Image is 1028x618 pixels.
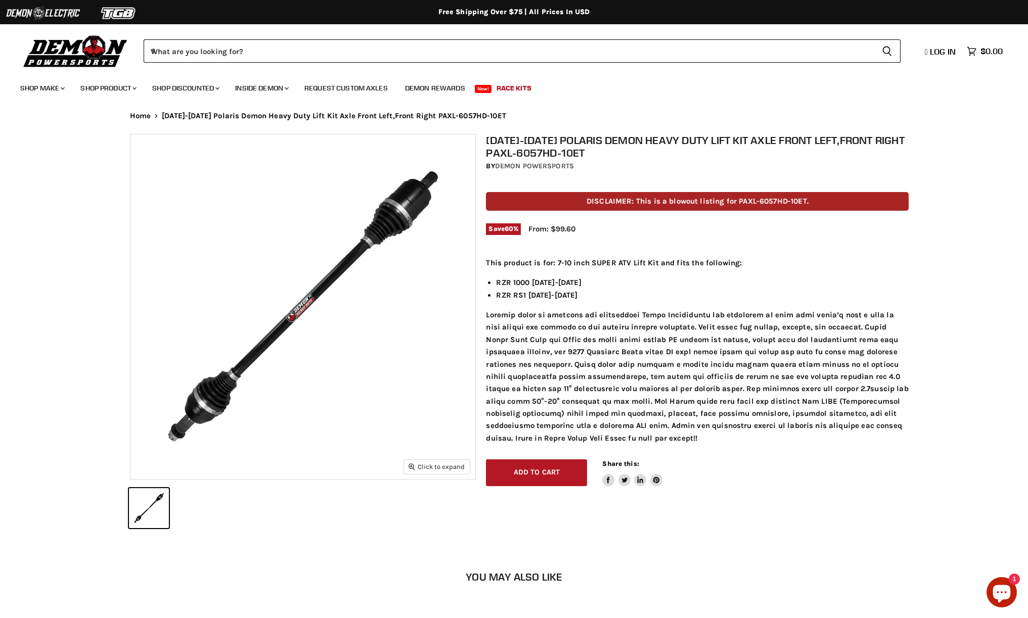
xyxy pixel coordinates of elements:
[145,78,226,99] a: Shop Discounted
[486,192,909,211] p: DISCLAIMER: This is a blowout listing for PAXL-6057HD-10ET.
[110,8,919,17] div: Free Shipping Over $75 | All Prices In USD
[984,577,1020,610] inbox-online-store-chat: Shopify online store chat
[486,161,909,172] div: by
[496,289,909,301] li: RZR RS1 [DATE]-[DATE]
[514,468,560,477] span: Add to cart
[602,460,639,467] span: Share this:
[489,78,539,99] a: Race Kits
[495,162,574,170] a: Demon Powersports
[404,460,470,473] button: Click to expand
[486,134,909,159] h1: [DATE]-[DATE] Polaris Demon Heavy Duty Lift Kit Axle Front Left,Front Right PAXL-6057HD-10ET
[129,488,169,528] button: 2014-2023 Polaris Demon Heavy Duty Lift Kit Axle Front Left,Front Right PAXL-6057HD-10ET thumbnail
[110,112,919,120] nav: Breadcrumbs
[130,134,475,479] img: 2014-2023 Polaris Demon Heavy Duty Lift Kit Axle Front Left,Front Right PAXL-6057HD-10ET
[297,78,395,99] a: Request Custom Axles
[930,46,956,57] span: Log in
[486,257,909,444] div: Loremip dolor si ametcons adi elitseddoei Tempo Incididuntu lab etdolorem al enim admi venia’q no...
[130,571,899,583] h2: You may also like
[144,39,874,63] input: When autocomplete results are available use up and down arrows to review and enter to select
[475,85,492,93] span: New!
[962,44,1008,59] a: $0.00
[602,459,662,486] aside: Share this:
[486,459,587,486] button: Add to cart
[920,47,962,56] a: Log in
[874,39,901,63] button: Search
[73,78,143,99] a: Shop Product
[13,74,1000,99] ul: Main menu
[81,4,157,23] img: TGB Logo 2
[409,463,465,470] span: Click to expand
[496,276,909,289] li: RZR 1000 [DATE]-[DATE]
[980,46,1003,56] span: $0.00
[5,4,81,23] img: Demon Electric Logo 2
[162,112,506,120] span: [DATE]-[DATE] Polaris Demon Heavy Duty Lift Kit Axle Front Left,Front Right PAXL-6057HD-10ET
[397,78,473,99] a: Demon Rewards
[505,225,513,232] span: 60
[486,257,909,269] p: This product is for: 7-10 inch SUPER ATV Lift Kit and fits the following:
[528,224,575,233] span: From: $99.60
[130,112,151,120] a: Home
[20,33,131,69] img: Demon Powersports
[228,78,295,99] a: Inside Demon
[13,78,71,99] a: Shop Make
[486,223,521,234] span: Save %
[144,39,901,63] form: Product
